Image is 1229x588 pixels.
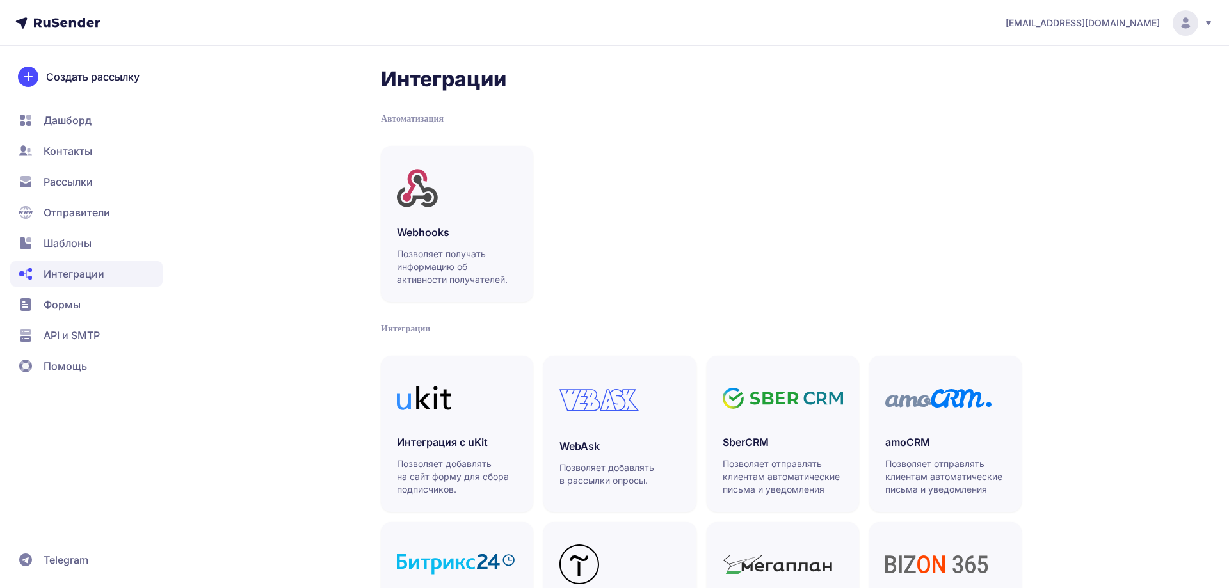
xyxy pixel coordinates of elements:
[397,434,517,450] h3: Интеграция с uKit
[885,434,1006,450] h3: amoCRM
[1006,17,1160,29] span: [EMAIL_ADDRESS][DOMAIN_NAME]
[559,438,680,454] h3: WebAsk
[44,266,104,282] span: Интеграции
[559,461,681,487] p: Позволяет добавлять в рассылки опросы.
[397,457,518,496] p: Позволяет добавлять на сайт форму для сбора подписчиков.
[10,547,163,573] a: Telegram
[397,225,517,240] h3: Webhooks
[44,205,110,220] span: Отправители
[44,552,88,568] span: Telegram
[381,322,1022,335] div: Интеграции
[44,113,92,128] span: Дашборд
[44,328,100,343] span: API и SMTP
[381,67,1022,92] h2: Интеграции
[46,69,140,84] span: Создать рассылку
[885,457,1007,496] p: Позволяет отправлять клиентам автоматические письма и уведомления
[869,356,1022,512] a: amoCRMПозволяет отправлять клиентам автоматические письма и уведомления
[397,248,518,286] p: Позволяет получать информацию об активности получателей.
[44,235,92,251] span: Шаблоны
[44,358,87,374] span: Помощь
[381,356,533,512] a: Интеграция с uKitПозволяет добавлять на сайт форму для сбора подписчиков.
[543,356,696,512] a: WebAskПозволяет добавлять в рассылки опросы.
[44,174,93,189] span: Рассылки
[381,146,533,302] a: WebhooksПозволяет получать информацию об активности получателей.
[723,434,843,450] h3: SberCRM
[44,143,92,159] span: Контакты
[723,457,844,496] p: Позволяет отправлять клиентам автоматические письма и уведомления
[707,356,859,512] a: SberCRMПозволяет отправлять клиентам автоматические письма и уведомления
[44,297,81,312] span: Формы
[381,113,1022,125] div: Автоматизация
